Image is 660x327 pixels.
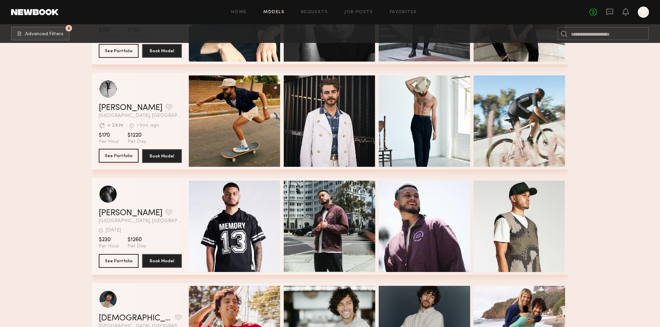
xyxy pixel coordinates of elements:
a: Home [231,10,247,15]
span: Per Day [127,243,146,249]
div: [DATE] [106,228,121,233]
button: Book Model [142,254,182,268]
a: [PERSON_NAME] [99,104,162,112]
a: Job Posts [344,10,373,15]
div: < 24 hr [107,123,124,128]
a: W [638,7,649,18]
span: [GEOGRAPHIC_DATA], [GEOGRAPHIC_DATA] [99,113,182,118]
button: 6Advanced Filters [11,27,70,40]
button: Book Model [142,149,182,163]
span: $1220 [127,132,146,139]
button: See Portfolio [99,149,139,163]
a: Requests [301,10,328,15]
a: Favorites [390,10,417,15]
span: Advanced Filters [25,32,63,37]
span: $1260 [127,236,146,243]
button: See Portfolio [99,254,139,268]
span: $230 [99,236,119,243]
span: Per Hour [99,139,119,145]
span: Per Hour [99,243,119,249]
a: [PERSON_NAME] [99,209,162,217]
span: 6 [68,27,70,30]
button: Book Model [142,44,182,58]
div: +1mo ago [137,123,159,128]
span: $170 [99,132,119,139]
button: See Portfolio [99,44,139,58]
span: [GEOGRAPHIC_DATA], [GEOGRAPHIC_DATA] [99,219,182,224]
a: Models [263,10,284,15]
a: [DEMOGRAPHIC_DATA][PERSON_NAME] [99,314,172,323]
span: Per Day [127,139,146,145]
